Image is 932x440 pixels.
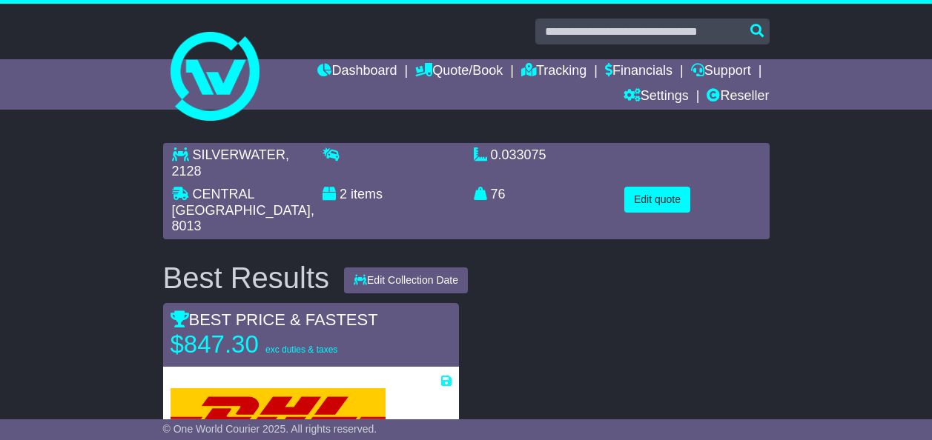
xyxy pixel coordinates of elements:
[624,187,690,213] button: Edit quote
[156,261,337,294] div: Best Results
[172,147,289,179] span: , 2128
[624,84,689,110] a: Settings
[521,59,586,84] a: Tracking
[491,187,506,201] span: 76
[317,59,397,84] a: Dashboard
[265,344,337,355] span: exc duties & taxes
[172,203,314,234] span: , 8013
[340,187,347,201] span: 2
[351,187,383,201] span: items
[707,84,769,110] a: Reseller
[491,147,546,162] span: 0.033075
[171,310,378,329] span: BEST PRICE & FASTEST
[344,267,468,293] button: Edit Collection Date
[415,59,503,84] a: Quote/Book
[605,59,672,84] a: Financials
[171,388,386,436] img: DHL: Express Worldwide Export
[172,187,311,218] span: CENTRAL [GEOGRAPHIC_DATA]
[193,147,285,162] span: SILVERWATER
[691,59,751,84] a: Support
[163,423,377,435] span: © One World Courier 2025. All rights reserved.
[171,330,356,359] p: $847.30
